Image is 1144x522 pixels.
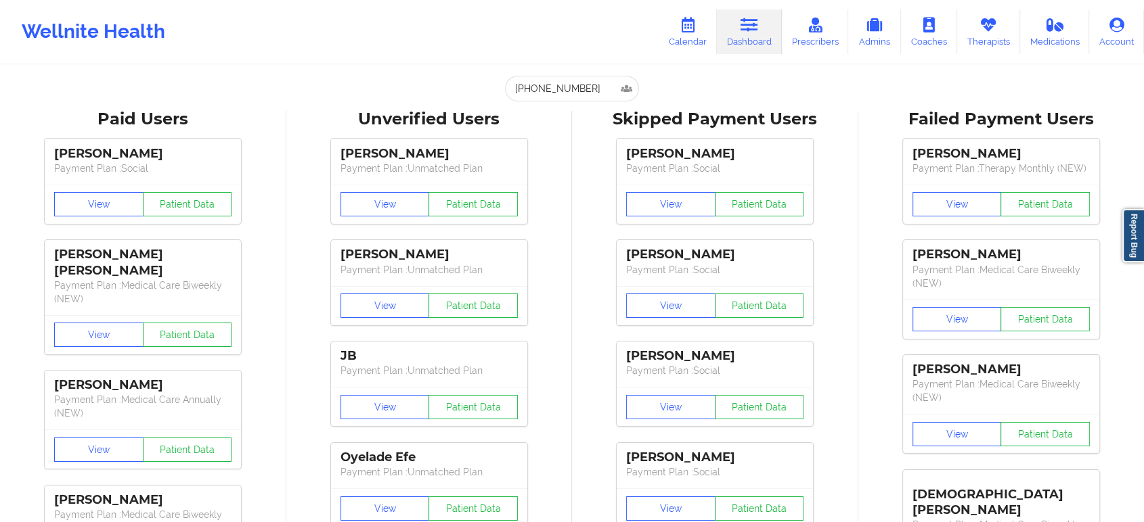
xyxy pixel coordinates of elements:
button: View [340,395,430,419]
button: View [340,192,430,216]
div: [PERSON_NAME] [PERSON_NAME] [54,247,232,278]
button: Patient Data [143,437,232,462]
div: [PERSON_NAME] [54,146,232,162]
button: Patient Data [428,496,518,521]
div: [DEMOGRAPHIC_DATA][PERSON_NAME] [912,477,1090,518]
button: Patient Data [715,496,804,521]
div: Oyelade Efe [340,450,518,465]
p: Payment Plan : Medical Care Annually (NEW) [54,393,232,420]
button: Patient Data [1000,422,1090,446]
div: [PERSON_NAME] [912,247,1090,262]
div: JB [340,348,518,364]
div: [PERSON_NAME] [626,348,804,364]
p: Payment Plan : Unmatched Plan [340,162,518,175]
p: Payment Plan : Social [626,263,804,277]
div: Skipped Payment Users [581,109,849,130]
button: View [54,437,144,462]
button: Patient Data [715,395,804,419]
button: Patient Data [1000,192,1090,216]
div: [PERSON_NAME] [340,146,518,162]
button: Patient Data [143,192,232,216]
button: View [912,422,1002,446]
a: Calendar [659,9,717,54]
button: View [626,192,716,216]
button: Patient Data [715,293,804,318]
button: Patient Data [143,323,232,347]
p: Payment Plan : Social [626,162,804,175]
p: Payment Plan : Medical Care Biweekly (NEW) [912,263,1090,290]
a: Therapists [957,9,1020,54]
button: View [912,192,1002,216]
div: [PERSON_NAME] [912,146,1090,162]
button: View [626,293,716,318]
div: [PERSON_NAME] [54,492,232,508]
p: Payment Plan : Social [626,465,804,479]
p: Payment Plan : Unmatched Plan [340,465,518,479]
p: Payment Plan : Medical Care Biweekly (NEW) [912,377,1090,404]
div: [PERSON_NAME] [54,377,232,393]
button: View [626,496,716,521]
a: Prescribers [782,9,849,54]
p: Payment Plan : Social [626,364,804,377]
button: View [912,307,1002,331]
a: Coaches [901,9,957,54]
button: View [340,496,430,521]
button: View [54,192,144,216]
a: Dashboard [717,9,782,54]
p: Payment Plan : Therapy Monthly (NEW) [912,162,1090,175]
button: Patient Data [428,192,518,216]
div: [PERSON_NAME] [626,450,804,465]
button: Patient Data [428,395,518,419]
p: Payment Plan : Unmatched Plan [340,263,518,277]
button: View [54,323,144,347]
div: Paid Users [9,109,277,130]
p: Payment Plan : Unmatched Plan [340,364,518,377]
button: View [340,293,430,318]
button: Patient Data [715,192,804,216]
a: Admins [848,9,901,54]
div: Failed Payment Users [868,109,1135,130]
a: Medications [1020,9,1090,54]
div: [PERSON_NAME] [626,146,804,162]
div: [PERSON_NAME] [912,362,1090,377]
div: [PERSON_NAME] [626,247,804,262]
button: Patient Data [1000,307,1090,331]
a: Report Bug [1122,209,1144,262]
p: Payment Plan : Social [54,162,232,175]
div: [PERSON_NAME] [340,247,518,262]
button: View [626,395,716,419]
button: Patient Data [428,293,518,318]
p: Payment Plan : Medical Care Biweekly (NEW) [54,279,232,306]
div: Unverified Users [296,109,563,130]
a: Account [1089,9,1144,54]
